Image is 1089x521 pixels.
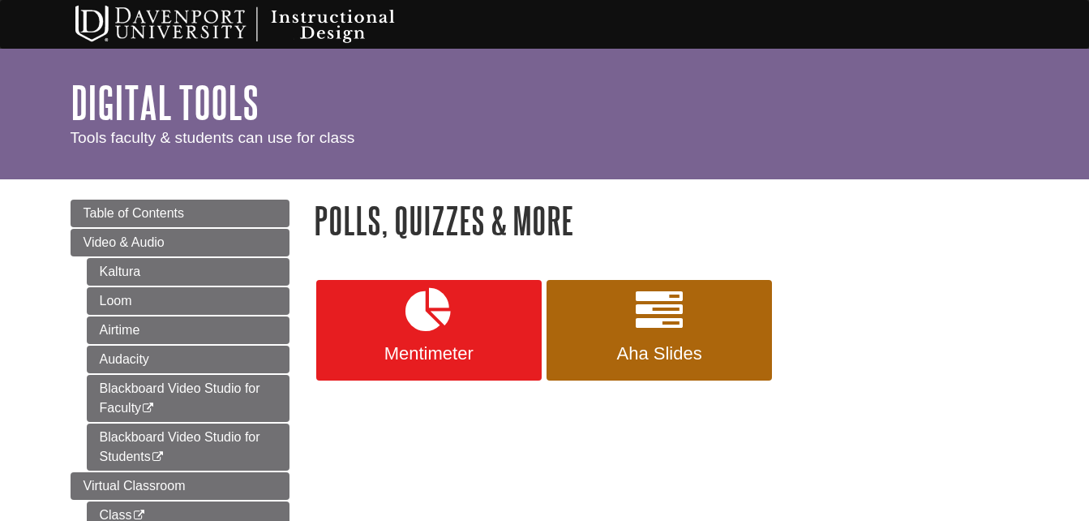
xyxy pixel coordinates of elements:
[316,280,542,381] a: Mentimeter
[71,200,289,227] a: Table of Contents
[559,343,760,364] span: Aha Slides
[132,510,146,521] i: This link opens in a new window
[87,424,289,471] a: Blackboard Video Studio for Students
[71,77,259,127] a: Digital Tools
[71,129,355,146] span: Tools faculty & students can use for class
[71,229,289,256] a: Video & Audio
[141,403,155,414] i: This link opens in a new window
[151,452,165,463] i: This link opens in a new window
[328,343,529,364] span: Mentimeter
[71,472,289,500] a: Virtual Classroom
[84,206,185,220] span: Table of Contents
[87,316,289,344] a: Airtime
[87,346,289,373] a: Audacity
[87,287,289,315] a: Loom
[84,479,186,493] span: Virtual Classroom
[547,280,772,381] a: Aha Slides
[84,235,165,249] span: Video & Audio
[87,258,289,286] a: Kaltura
[62,4,452,45] img: Davenport University Instructional Design
[314,200,1019,241] h1: Polls, Quizzes & More
[87,375,289,422] a: Blackboard Video Studio for Faculty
